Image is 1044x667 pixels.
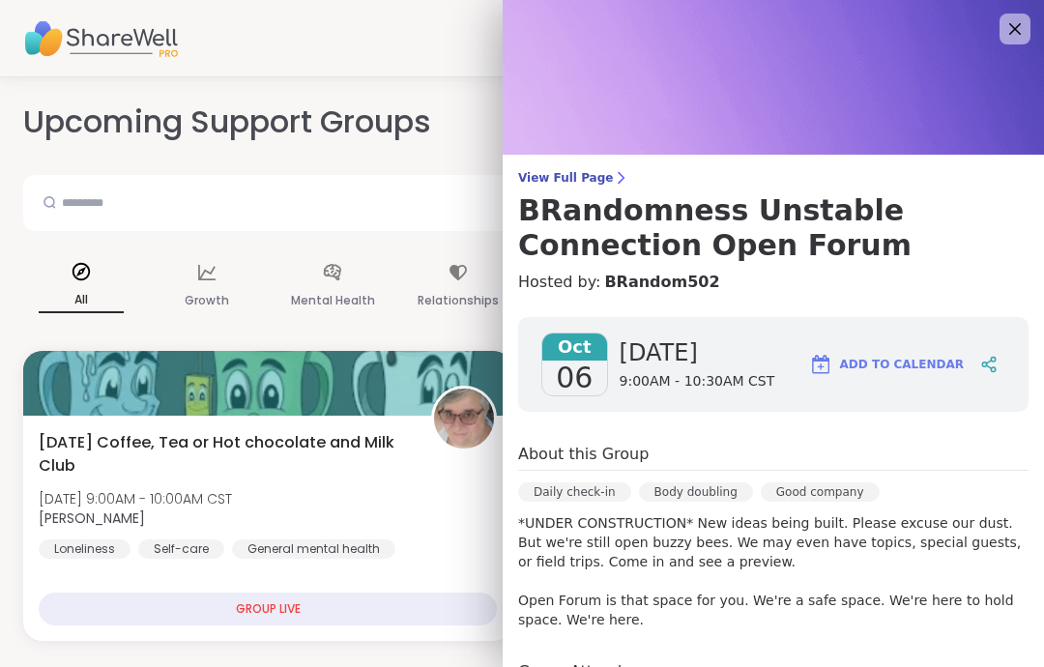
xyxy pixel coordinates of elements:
h4: About this Group [518,443,649,466]
div: Body doubling [639,482,753,502]
img: ShareWell Nav Logo [23,5,178,72]
button: Add to Calendar [800,341,972,388]
img: ShareWell Logomark [809,353,832,376]
img: Susan [434,389,494,449]
p: All [39,288,124,313]
div: General mental health [232,539,395,559]
p: Growth [185,289,229,312]
a: View Full PageBRandomness Unstable Connection Open Forum [518,170,1029,263]
span: 06 [556,361,593,395]
div: GROUP LIVE [39,593,497,625]
a: BRandom502 [604,271,719,294]
h4: Hosted by: [518,271,1029,294]
span: Add to Calendar [840,356,964,373]
div: Good company [761,482,880,502]
p: *UNDER CONSTRUCTION* New ideas being built. Please excuse our dust. But we're still open buzzy be... [518,513,1029,629]
span: [DATE] Coffee, Tea or Hot chocolate and Milk Club [39,431,410,478]
p: Mental Health [291,289,375,312]
span: [DATE] 9:00AM - 10:00AM CST [39,489,232,508]
span: 9:00AM - 10:30AM CST [620,372,775,391]
span: Oct [542,333,607,361]
p: Relationships [418,289,499,312]
div: Self-care [138,539,224,559]
span: [DATE] [620,337,775,368]
div: Loneliness [39,539,130,559]
span: View Full Page [518,170,1029,186]
b: [PERSON_NAME] [39,508,145,528]
h2: Upcoming Support Groups [23,101,431,144]
h3: BRandomness Unstable Connection Open Forum [518,193,1029,263]
div: Daily check-in [518,482,631,502]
